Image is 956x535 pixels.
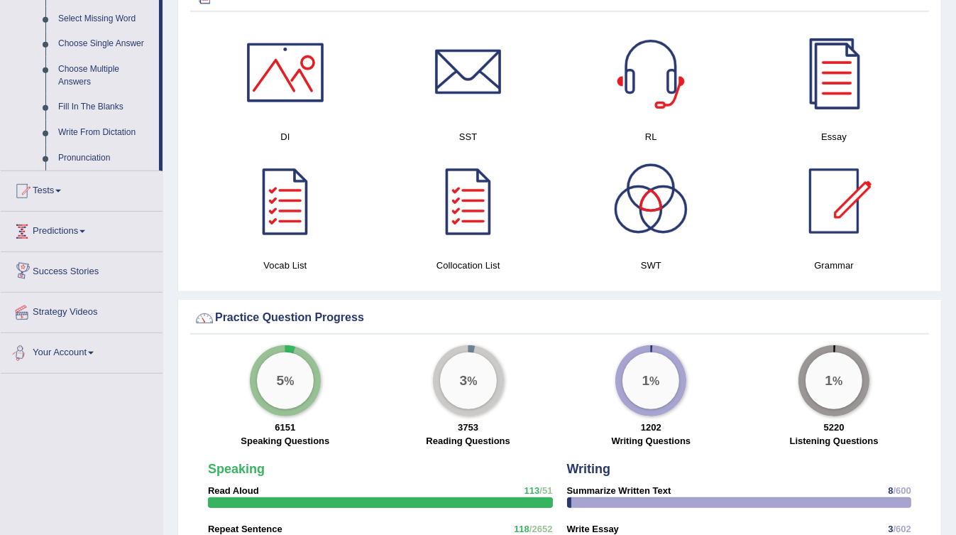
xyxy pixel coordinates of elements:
[1,333,163,369] a: Your Account
[208,524,282,534] strong: Repeat Sentence
[52,94,159,120] a: Fill In The Blanks
[1,212,163,247] a: Predictions
[825,373,833,389] big: 1
[52,31,159,57] a: Choose Single Answer
[641,422,661,433] strong: 1202
[201,129,370,144] h4: DI
[1,293,163,328] a: Strategy Videos
[276,373,284,389] big: 5
[567,485,671,496] strong: Summarize Written Text
[440,352,497,409] div: %
[52,6,159,32] a: Select Missing Word
[208,462,265,476] strong: Speaking
[201,258,370,273] h4: Vocab List
[567,524,619,534] strong: Write Essay
[194,308,925,329] div: Practice Question Progress
[241,434,329,448] label: Speaking Questions
[524,485,540,496] span: 113
[894,485,911,496] span: /600
[749,258,918,273] h4: Grammar
[52,120,159,146] a: Write From Dictation
[888,524,893,534] span: 3
[208,485,259,496] strong: Read Aloud
[52,146,159,171] a: Pronunciation
[824,422,845,433] strong: 5220
[622,352,679,409] div: %
[612,434,691,448] label: Writing Questions
[749,129,918,144] h4: Essay
[567,462,611,476] strong: Writing
[790,434,879,448] label: Listening Questions
[1,252,163,288] a: Success Stories
[567,129,736,144] h4: RL
[426,434,510,448] label: Reading Questions
[1,171,163,207] a: Tests
[257,352,314,409] div: %
[384,129,553,144] h4: SST
[52,57,159,94] a: Choose Multiple Answers
[275,422,295,433] strong: 6151
[806,352,862,409] div: %
[384,258,553,273] h4: Collocation List
[567,258,736,273] h4: SWT
[529,524,553,534] span: /2652
[539,485,552,496] span: /51
[459,373,467,389] big: 3
[458,422,478,433] strong: 3753
[888,485,893,496] span: 8
[514,524,529,534] span: 118
[642,373,650,389] big: 1
[894,524,911,534] span: /602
